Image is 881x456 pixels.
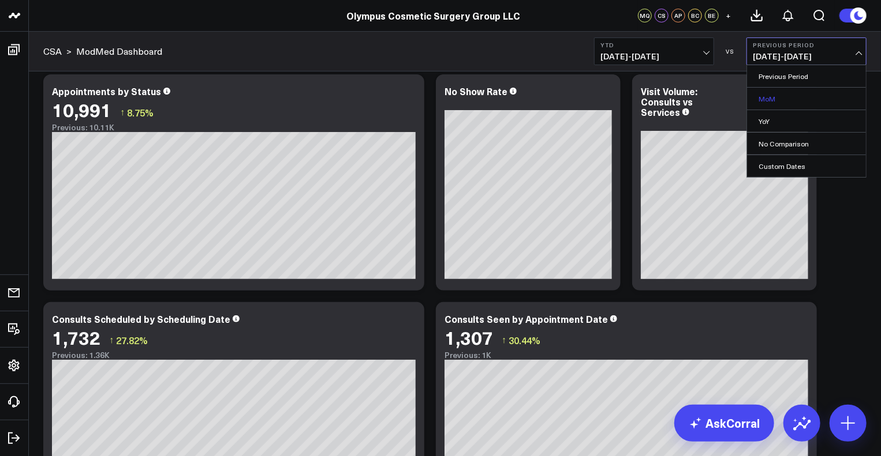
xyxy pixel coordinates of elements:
[502,333,506,348] span: ↑
[746,37,867,65] button: Previous Period[DATE]-[DATE]
[509,334,540,346] span: 30.44%
[52,85,161,97] div: Appointments by Status
[52,99,111,120] div: 10,991
[445,327,493,348] div: 1,307
[52,123,416,132] div: Previous: 10.11K
[445,351,808,360] div: Previous: 1K
[43,45,72,58] div: >
[445,85,507,97] div: No Show Rate
[753,52,860,61] span: [DATE] - [DATE]
[109,333,114,348] span: ↑
[726,12,731,20] span: +
[52,351,416,360] div: Previous: 1.36K
[688,9,702,22] div: BC
[600,52,708,61] span: [DATE] - [DATE]
[747,88,866,110] a: MoM
[638,9,652,22] div: MQ
[747,65,866,87] a: Previous Period
[120,105,125,120] span: ↑
[76,45,162,58] a: ModMed Dashboard
[52,327,100,348] div: 1,732
[753,42,860,48] b: Previous Period
[674,405,774,442] a: AskCorral
[747,110,866,132] a: YoY
[655,9,669,22] div: CS
[116,334,148,346] span: 27.82%
[594,37,714,65] button: YTD[DATE]-[DATE]
[722,9,736,22] button: +
[127,106,154,119] span: 8.75%
[747,133,866,154] a: No Comparison
[43,45,62,58] a: CSA
[720,48,741,55] div: VS
[641,85,697,118] div: Visit Volume: Consults vs Services
[445,312,608,325] div: Consults Seen by Appointment Date
[747,155,866,177] a: Custom Dates
[671,9,685,22] div: AP
[346,9,520,22] a: Olympus Cosmetic Surgery Group LLC
[705,9,719,22] div: BE
[52,312,230,325] div: Consults Scheduled by Scheduling Date
[600,42,708,48] b: YTD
